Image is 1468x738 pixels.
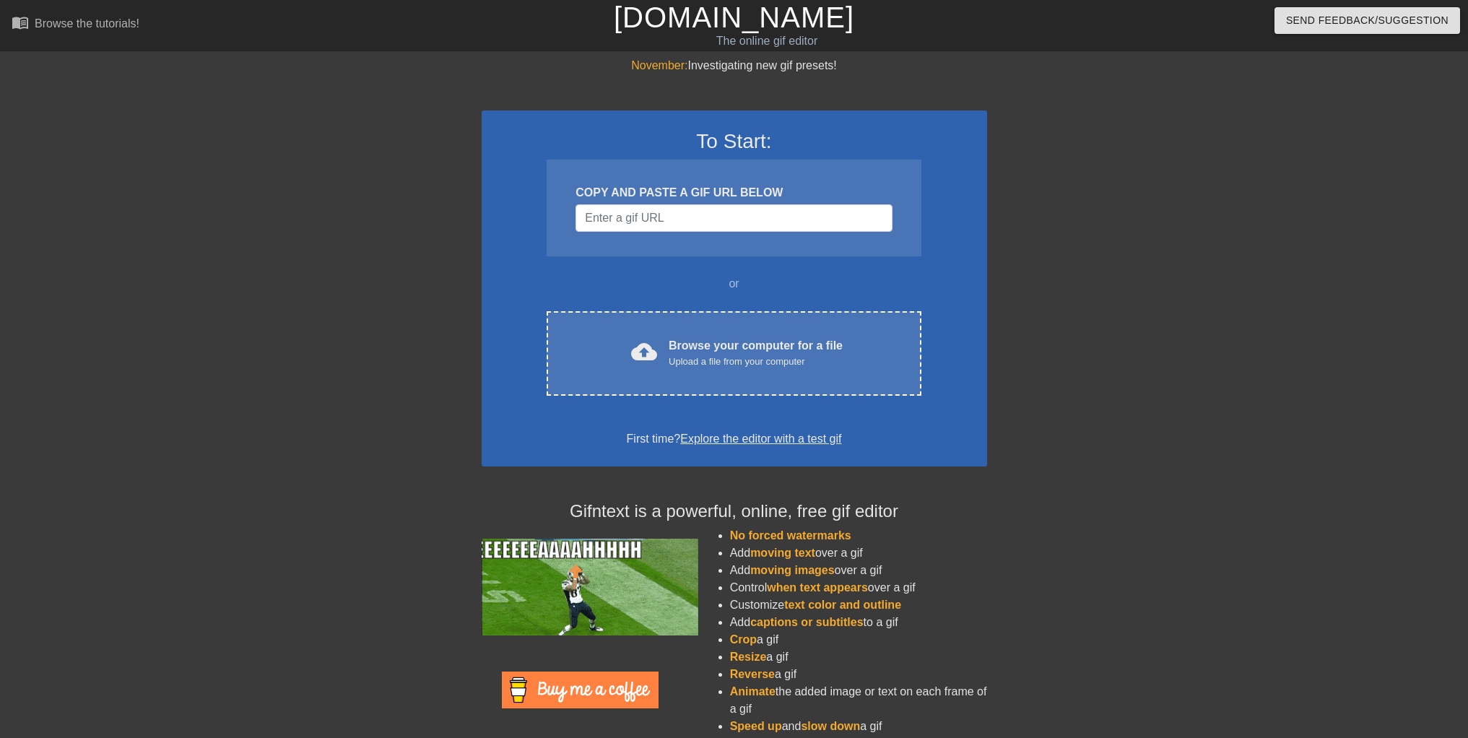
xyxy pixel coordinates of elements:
[631,339,657,365] span: cloud_upload
[730,579,987,596] li: Control over a gif
[730,614,987,631] li: Add to a gif
[482,57,987,74] div: Investigating new gif presets!
[730,720,782,732] span: Speed up
[500,430,968,448] div: First time?
[730,562,987,579] li: Add over a gif
[730,596,987,614] li: Customize
[730,685,776,698] span: Animate
[482,501,987,522] h4: Gifntext is a powerful, online, free gif editor
[631,59,687,71] span: November:
[669,337,843,369] div: Browse your computer for a file
[576,184,892,201] div: COPY AND PASTE A GIF URL BELOW
[1286,12,1449,30] span: Send Feedback/Suggestion
[500,129,968,154] h3: To Start:
[730,683,987,718] li: the added image or text on each frame of a gif
[767,581,868,594] span: when text appears
[519,275,950,292] div: or
[730,529,851,542] span: No forced watermarks
[730,666,987,683] li: a gif
[730,544,987,562] li: Add over a gif
[730,631,987,648] li: a gif
[730,633,757,646] span: Crop
[576,204,892,232] input: Username
[750,564,834,576] span: moving images
[482,539,698,635] img: football_small.gif
[35,17,139,30] div: Browse the tutorials!
[730,651,767,663] span: Resize
[614,1,854,33] a: [DOMAIN_NAME]
[801,720,860,732] span: slow down
[784,599,901,611] span: text color and outline
[12,14,29,31] span: menu_book
[669,355,843,369] div: Upload a file from your computer
[1274,7,1460,34] button: Send Feedback/Suggestion
[730,668,775,680] span: Reverse
[750,616,863,628] span: captions or subtitles
[502,672,659,708] img: Buy Me A Coffee
[730,648,987,666] li: a gif
[680,433,841,445] a: Explore the editor with a test gif
[497,32,1038,50] div: The online gif editor
[750,547,815,559] span: moving text
[730,718,987,735] li: and a gif
[12,14,139,36] a: Browse the tutorials!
